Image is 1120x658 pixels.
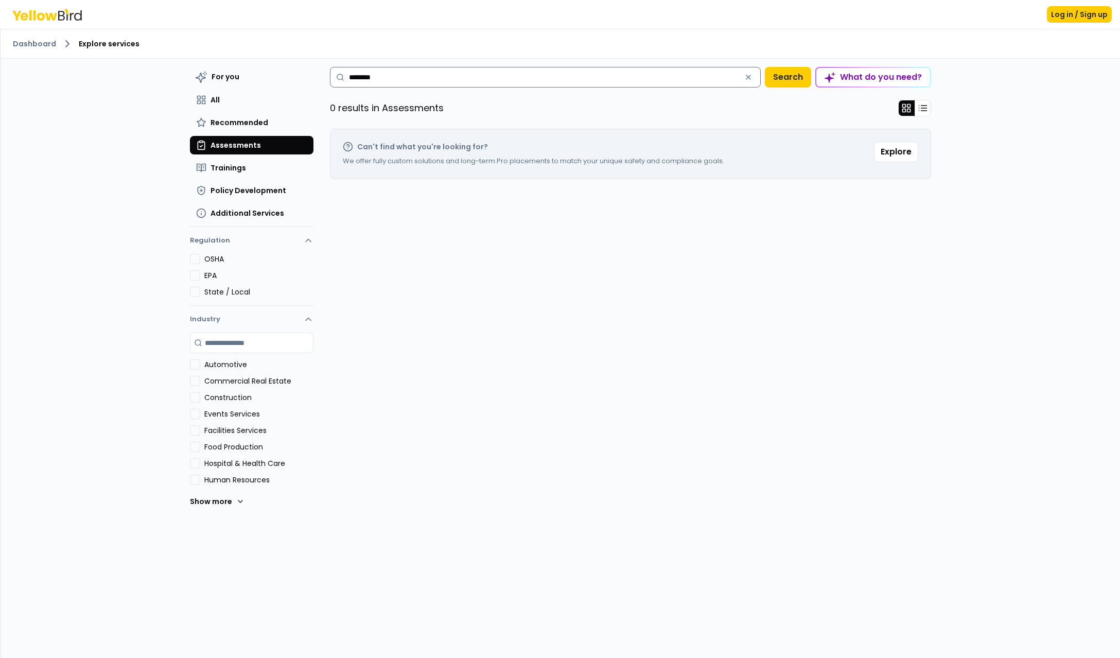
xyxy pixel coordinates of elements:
button: What do you need? [815,67,931,88]
button: All [190,91,313,109]
span: Trainings [211,163,246,173]
p: We offer fully custom solutions and long-term Pro placements to match your unique safety and comp... [343,156,724,166]
label: Food Production [204,442,313,452]
label: Commercial Real Estate [204,376,313,386]
label: Hospital & Health Care [204,458,313,469]
a: Dashboard [13,39,56,49]
button: Policy Development [190,181,313,200]
button: Assessments [190,136,313,154]
span: Assessments [211,140,261,150]
label: Automotive [204,359,313,370]
span: All [211,95,220,105]
label: OSHA [204,254,313,264]
label: Facilities Services [204,425,313,436]
span: Explore services [79,39,139,49]
label: EPA [204,270,313,281]
span: Policy Development [211,185,286,196]
span: For you [212,72,239,82]
span: Additional Services [211,208,284,218]
span: Recommended [211,117,268,128]
label: State / Local [204,287,313,297]
button: Recommended [190,113,313,132]
button: Show more [190,491,244,512]
button: Regulation [190,231,313,254]
button: Trainings [190,159,313,177]
div: Regulation [190,254,313,305]
p: 0 results in Assessments [330,101,444,115]
label: Construction [204,392,313,403]
h2: Can't find what you're looking for? [357,142,488,152]
button: Search [765,67,811,88]
div: Industry [190,333,313,520]
label: Events Services [204,409,313,419]
button: Log in / Sign up [1047,6,1112,23]
nav: breadcrumb [13,38,1108,50]
button: Explore [874,142,918,162]
label: Human Resources [204,475,313,485]
button: Additional Services [190,204,313,222]
button: Industry [190,306,313,333]
div: What do you need? [816,68,930,86]
button: For you [190,67,313,86]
